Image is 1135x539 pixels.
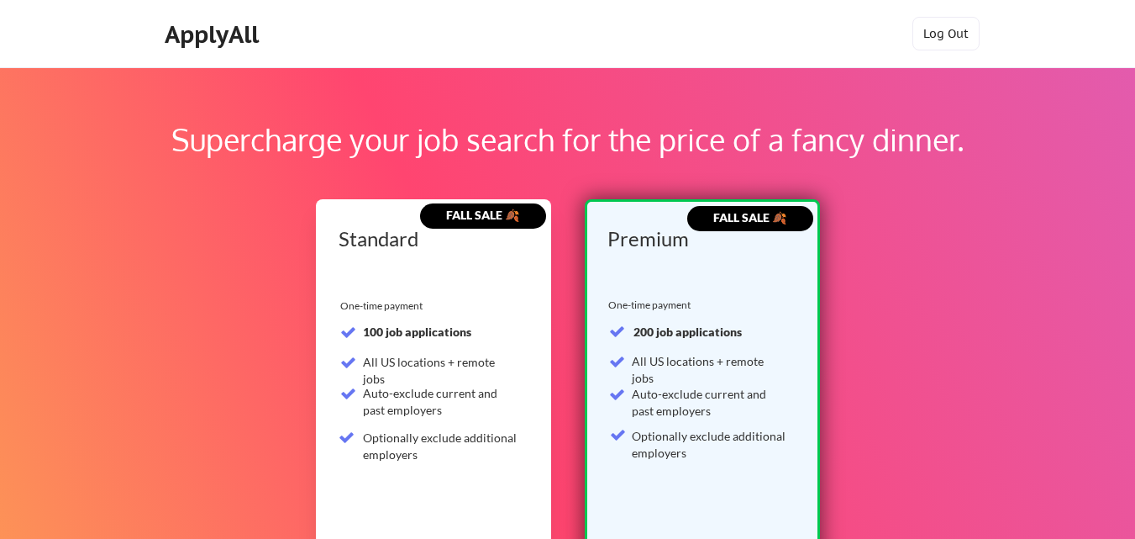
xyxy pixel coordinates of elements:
[608,299,696,312] div: One-time payment
[632,353,787,386] div: All US locations + remote jobs
[363,325,471,339] strong: 100 job applications
[363,354,518,387] div: All US locations + remote jobs
[363,385,518,418] div: Auto-exclude current and past employers
[607,229,791,249] div: Premium
[363,430,518,462] div: Optionally exclude additional employers
[633,325,742,339] strong: 200 job applications
[108,117,1027,162] div: Supercharge your job search for the price of a fancy dinner.
[165,20,264,49] div: ApplyAll
[339,229,523,249] div: Standard
[912,17,980,50] button: Log Out
[446,208,519,222] strong: FALL SALE 🍂
[632,428,787,461] div: Optionally exclude additional employers
[632,386,787,419] div: Auto-exclude current and past employers
[340,299,428,313] div: One-time payment
[713,210,786,225] strong: FALL SALE 🍂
